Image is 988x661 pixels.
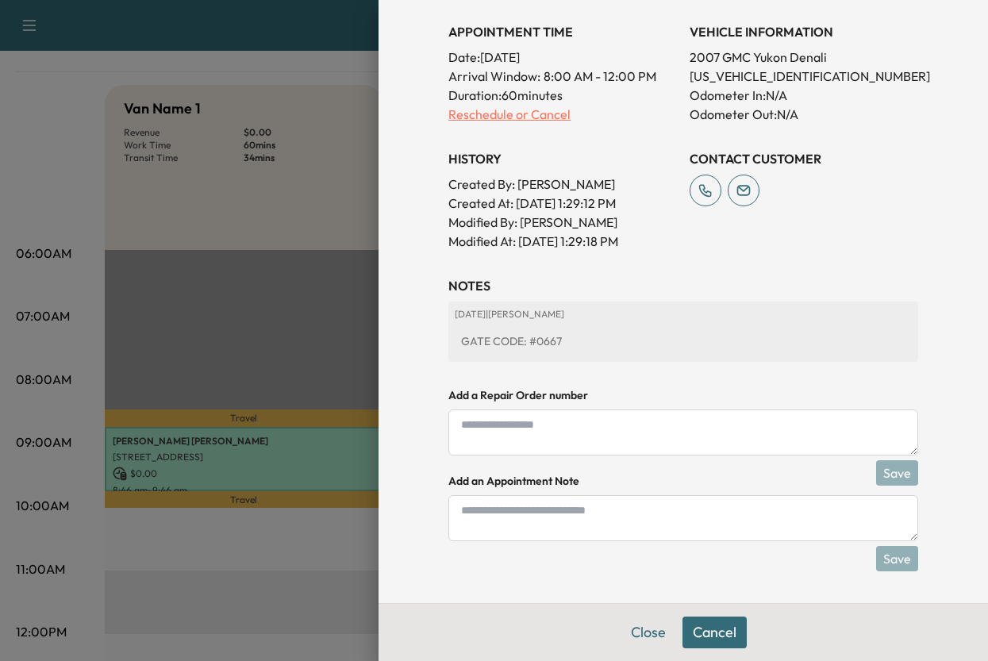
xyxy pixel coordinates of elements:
[621,617,676,648] button: Close
[448,22,677,41] h3: APPOINTMENT TIME
[448,232,677,251] p: Modified At : [DATE] 1:29:18 PM
[448,387,918,403] h4: Add a Repair Order number
[690,48,918,67] p: 2007 GMC Yukon Denali
[448,149,677,168] h3: History
[682,617,747,648] button: Cancel
[690,86,918,105] p: Odometer In: N/A
[690,105,918,124] p: Odometer Out: N/A
[448,194,677,213] p: Created At : [DATE] 1:29:12 PM
[690,22,918,41] h3: VEHICLE INFORMATION
[448,105,677,124] p: Reschedule or Cancel
[448,67,677,86] p: Arrival Window:
[544,67,656,86] span: 8:00 AM - 12:00 PM
[448,473,918,489] h4: Add an Appointment Note
[690,149,918,168] h3: CONTACT CUSTOMER
[455,308,912,321] p: [DATE] | [PERSON_NAME]
[690,67,918,86] p: [US_VEHICLE_IDENTIFICATION_NUMBER]
[448,86,677,105] p: Duration: 60 minutes
[448,213,677,232] p: Modified By : [PERSON_NAME]
[455,327,912,355] div: GATE CODE: #0667
[448,276,918,295] h3: NOTES
[448,48,677,67] p: Date: [DATE]
[448,175,677,194] p: Created By : [PERSON_NAME]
